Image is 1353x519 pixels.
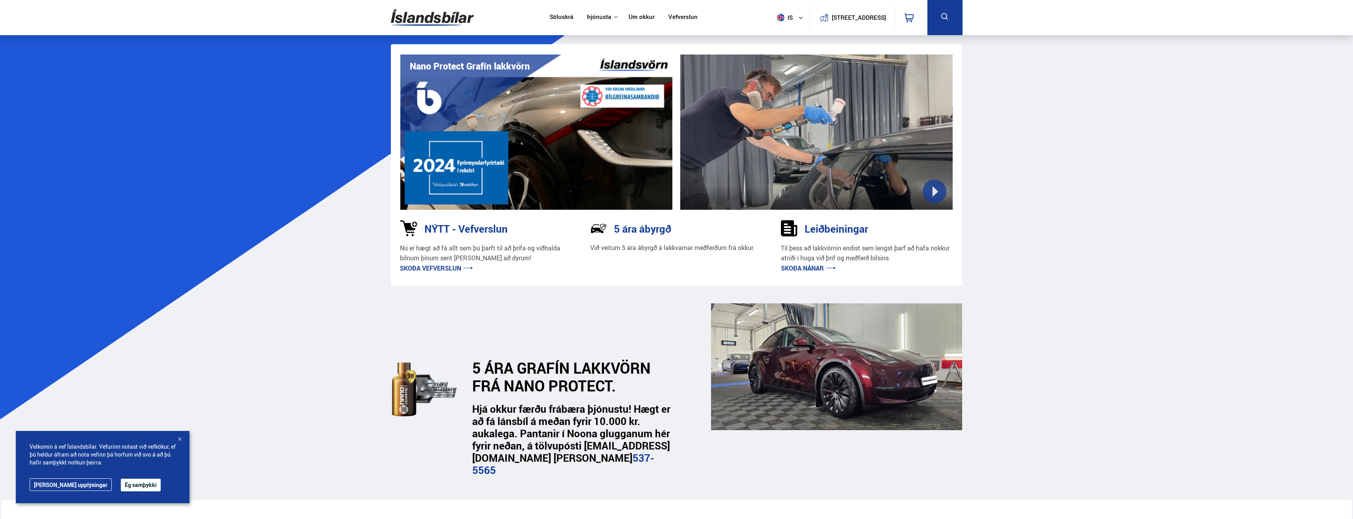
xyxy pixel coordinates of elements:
img: dEaiphv7RL974N41.svg [392,354,460,425]
img: vI42ee_Copy_of_H.png [400,55,673,210]
button: [STREET_ADDRESS] [835,14,883,21]
img: svg+xml;base64,PHN2ZyB4bWxucz0iaHR0cDovL3d3dy53My5vcmcvMjAwMC9zdmciIHdpZHRoPSI1MTIiIGhlaWdodD0iNT... [777,14,784,21]
button: is [774,6,809,29]
h3: Leiðbeiningar [805,223,868,235]
a: Skoða vefverslun [400,264,473,273]
img: G0Ugv5HjCgRt.svg [391,5,474,30]
img: 1kVRZhkadjUD8HsE.svg [400,220,417,237]
strong: Hjá okkur færðu frábæra þjónustu! Hægt er að fá lánsbíl á meðan fyrir 10.000 kr. aukalega. Pantan... [472,402,670,478]
a: [STREET_ADDRESS] [814,6,890,29]
a: [PERSON_NAME] upplýsingar [30,478,112,491]
h3: 5 ára ábyrgð [614,223,671,235]
a: Vefverslun [668,13,698,22]
h1: Nano Protect Grafín lakkvörn [410,61,530,71]
span: is [774,14,794,21]
p: Við veitum 5 ára ábyrgð á lakkvarnar meðferðum frá okkur. [590,243,754,252]
a: Skoða nánar [781,264,836,273]
p: Nú er hægt að fá allt sem þú þarft til að þrífa og viðhalda bílnum þínum sent [PERSON_NAME] að dy... [400,243,572,263]
button: Þjónusta [587,13,611,21]
a: Um okkur [629,13,655,22]
img: sDldwouBCQTERH5k.svg [781,220,798,237]
button: Ég samþykki [121,479,161,491]
a: 537-5565 [472,451,654,477]
img: _cQ-aqdHU9moQQvH.png [711,303,962,430]
h2: 5 ÁRA GRAFÍN LAKKVÖRN FRÁ NANO PROTECT. [472,359,668,395]
span: Velkomin á vef Íslandsbílar. Vefurinn notast við vefkökur, ef þú heldur áfram að nota vefinn þá h... [30,443,176,466]
img: NP-R9RrMhXQFCiaa.svg [590,220,607,237]
a: Söluskrá [550,13,573,22]
p: Til þess að lakkvörnin endist sem lengst þarf að hafa nokkur atriði í huga við þrif og meðferð bí... [781,243,953,263]
h3: NÝTT - Vefverslun [424,223,508,235]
